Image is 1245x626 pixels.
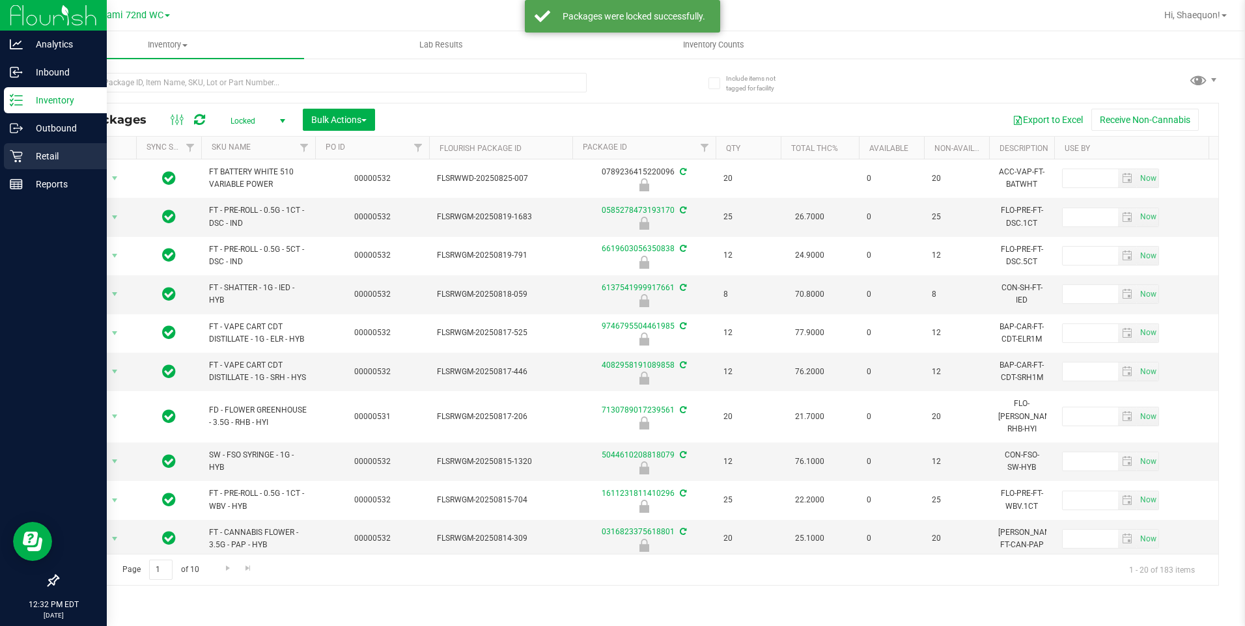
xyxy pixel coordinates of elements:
[997,165,1046,192] div: ACC-VAP-FT-BATWHT
[570,166,718,191] div: 0789236415220096
[209,449,307,474] span: SW - FSO SYRINGE - 1G - HYB
[96,10,163,21] span: Miami 72nd WC
[437,249,565,262] span: FLSRWGM-20250819-791
[789,285,831,304] span: 70.8000
[678,283,686,292] span: Sync from Compliance System
[1137,169,1159,188] span: Set Current date
[867,288,916,301] span: 0
[354,534,391,543] a: 00000532
[162,529,176,547] span: In Sync
[57,73,587,92] input: Search Package ID, Item Name, SKU, Lot or Part Number...
[602,283,675,292] a: 6137541999917661
[1000,144,1048,153] a: Description
[723,327,773,339] span: 12
[239,560,258,577] a: Go to the last page
[209,166,307,191] span: FT BATTERY WHITE 510 VARIABLE POWER
[437,532,565,545] span: FLSRWGM-20250814-309
[68,113,160,127] span: All Packages
[180,137,201,159] a: Filter
[932,366,981,378] span: 12
[932,456,981,468] span: 12
[723,411,773,423] span: 20
[1137,407,1159,426] span: Set Current date
[10,66,23,79] inline-svg: Inbound
[570,217,718,230] div: Newly Received
[678,206,686,215] span: Sync from Compliance System
[723,532,773,545] span: 20
[209,321,307,346] span: FT - VAPE CART CDT DISTILLATE - 1G - ELR - HYB
[997,358,1046,385] div: BAP-CAR-FT-CDT-SRH1M
[209,487,307,512] span: FT - PRE-ROLL - 0.5G - 1CT - WBV - HYB
[10,178,23,191] inline-svg: Reports
[326,143,345,152] a: PO ID
[570,333,718,346] div: Newly Received
[1137,491,1159,510] span: Set Current date
[1164,10,1220,20] span: Hi, Shaequon!
[934,144,992,153] a: Non-Available
[162,246,176,264] span: In Sync
[723,456,773,468] span: 12
[437,411,565,423] span: FLSRWGM-20250817-206
[678,321,686,331] span: Sync from Compliance System
[354,212,391,221] a: 00000532
[867,172,916,185] span: 0
[437,288,565,301] span: FLSRWGM-20250818-059
[570,500,718,513] div: Newly Received
[1118,407,1137,426] span: select
[789,362,831,381] span: 76.2000
[10,94,23,107] inline-svg: Inventory
[678,450,686,459] span: Sync from Compliance System
[10,38,23,51] inline-svg: Analytics
[209,282,307,306] span: FT - SHATTER - 1G - IED - HYB
[665,39,762,51] span: Inventory Counts
[107,247,123,265] span: select
[107,208,123,226] span: select
[1118,285,1137,303] span: select
[789,323,831,342] span: 77.9000
[437,494,565,506] span: FLSRWGM-20250815-704
[1118,324,1137,342] span: select
[678,244,686,253] span: Sync from Compliance System
[867,327,916,339] span: 0
[107,169,123,187] span: select
[162,169,176,187] span: In Sync
[678,527,686,536] span: Sync from Compliance System
[570,539,718,552] div: Newly Received
[723,494,773,506] span: 25
[1137,452,1159,471] span: Set Current date
[723,249,773,262] span: 12
[23,148,101,164] p: Retail
[1137,208,1158,226] span: select
[218,560,237,577] a: Go to the next page
[789,407,831,426] span: 21.7000
[602,206,675,215] a: 0585278473193170
[304,31,577,59] a: Lab Results
[602,450,675,459] a: 5044610208818079
[10,122,23,135] inline-svg: Outbound
[437,172,565,185] span: FLSRWWD-20250825-007
[354,367,391,376] a: 00000532
[1137,208,1159,226] span: Set Current date
[789,208,831,226] span: 26.7000
[23,36,101,52] p: Analytics
[354,495,391,504] a: 00000532
[6,610,101,620] p: [DATE]
[997,448,1046,475] div: CON-FSO-SW-HYB
[354,328,391,337] a: 00000532
[1137,452,1158,470] span: select
[23,64,101,80] p: Inbound
[107,491,123,510] span: select
[570,294,718,307] div: Newly Received
[932,532,981,545] span: 20
[997,320,1046,347] div: BAP-CAR-FT-CDT-ELR1M
[212,143,251,152] a: SKU Name
[209,359,307,384] span: FT - VAPE CART CDT DISTILLATE - 1G - SRH - HYS
[408,137,429,159] a: Filter
[1137,323,1159,342] span: Set Current date
[149,560,173,580] input: 1
[997,396,1046,437] div: FLO-[PERSON_NAME]-RHB-HYI
[1137,362,1158,381] span: select
[1137,247,1158,265] span: select
[209,526,307,551] span: FT - CANNABIS FLOWER - 3.5G - PAP - HYB
[602,244,675,253] a: 6619603056350838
